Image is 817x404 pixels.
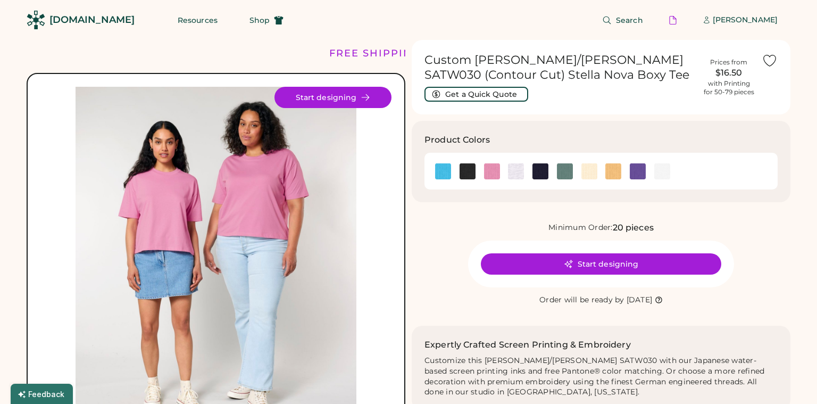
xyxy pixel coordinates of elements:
h1: Custom [PERSON_NAME]/[PERSON_NAME] SATW030 (Contour Cut) Stella Nova Boxy Tee [424,53,696,83]
button: Get a Quick Quote [424,87,528,102]
img: Green Bay Swatch Image [557,163,573,179]
div: Cool Heather Grey [508,163,524,179]
img: Cool Heather Grey Swatch Image [508,163,524,179]
div: 20 pieces [613,221,654,234]
div: [DOMAIN_NAME] [49,13,135,27]
div: Natural Raw [581,163,597,179]
button: Shop [237,10,296,31]
div: Nispero [605,163,621,179]
img: Nispero Swatch Image [605,163,621,179]
div: [PERSON_NAME] [713,15,778,26]
div: French Navy [532,163,548,179]
img: Black Swatch Image [460,163,476,179]
img: Aqua Blue Swatch Image [435,163,451,179]
button: Search [589,10,656,31]
div: Green Bay [557,163,573,179]
img: Bubble Pink Swatch Image [484,163,500,179]
div: Prices from [710,58,747,67]
button: Start designing [481,253,721,275]
div: FREE SHIPPING [329,46,421,61]
div: $16.50 [702,67,755,79]
div: Minimum Order: [548,222,613,233]
div: Aqua Blue [435,163,451,179]
div: Order will be ready by [539,295,624,306]
div: Bubble Pink [484,163,500,179]
img: Rendered Logo - Screens [27,11,45,29]
div: Purple Love [630,163,646,179]
img: Purple Love Swatch Image [630,163,646,179]
div: White [654,163,670,179]
button: Start designing [274,87,391,108]
h3: Product Colors [424,134,490,146]
span: Shop [249,17,270,24]
button: Resources [165,10,230,31]
span: Search [616,17,643,24]
div: Black [460,163,476,179]
div: with Printing for 50-79 pieces [704,79,754,96]
img: Natural Raw Swatch Image [581,163,597,179]
div: Customize this [PERSON_NAME]/[PERSON_NAME] SATW030 with our Japanese water-based screen printing ... [424,356,778,398]
img: French Navy Swatch Image [532,163,548,179]
img: White Swatch Image [654,163,670,179]
h2: Expertly Crafted Screen Printing & Embroidery [424,339,631,351]
div: [DATE] [627,295,653,306]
